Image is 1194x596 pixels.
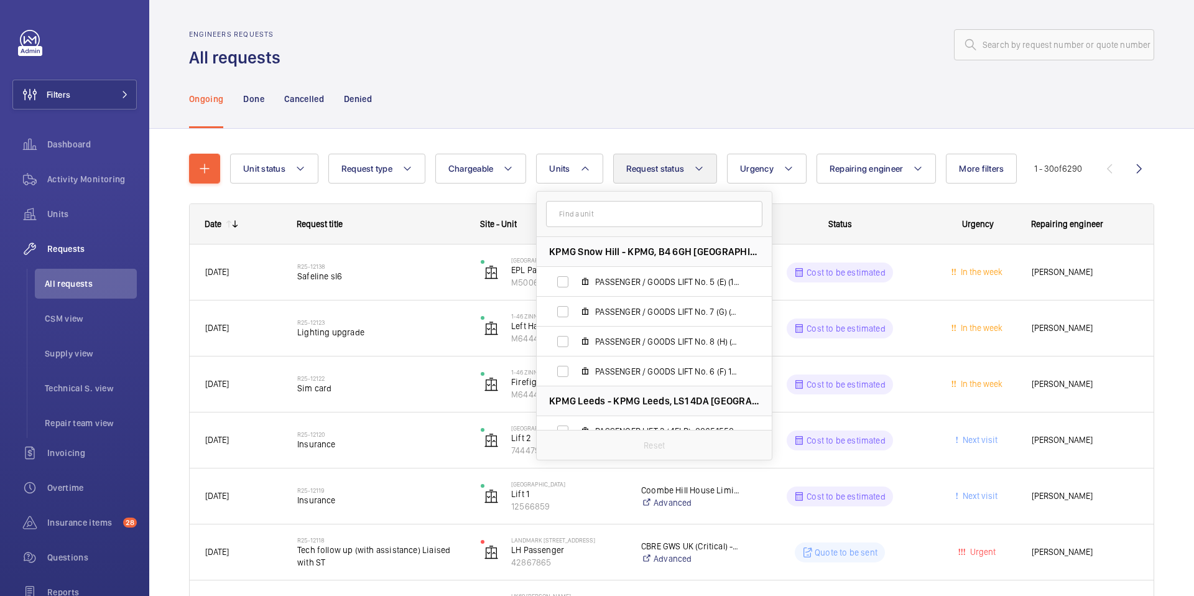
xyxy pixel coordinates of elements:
span: 1 - 30 6290 [1034,164,1082,173]
h2: R25-12122 [297,375,465,382]
span: [PERSON_NAME] [1032,321,1138,335]
span: Dashboard [47,138,137,151]
p: LH Passenger [511,544,625,556]
p: EPL Passenger Lift [511,264,625,276]
button: Request status [613,154,718,184]
span: Requests [47,243,137,255]
h2: R25-12138 [297,263,465,270]
p: [GEOGRAPHIC_DATA] [511,424,625,432]
span: Repair team view [45,417,137,429]
a: Advanced [641,552,740,565]
p: CBRE GWS UK (Critical) - Landmark [STREET_ADDRESS] [641,540,740,552]
span: Units [47,208,137,220]
img: elevator.svg [484,377,499,392]
p: Cost to be estimated [807,266,886,279]
p: 12566859 [511,500,625,513]
p: 1-46 Zinnia Apartments [511,368,625,376]
span: Lighting upgrade [297,326,465,338]
span: In the week [958,267,1002,277]
p: Cost to be estimated [807,322,886,335]
span: Filters [47,88,70,101]
span: Status [828,219,852,229]
span: PASSENGER / GOODS LIFT No. 5 (E) (13FLR), 60550945 [595,276,739,288]
p: Cancelled [284,93,324,105]
span: Insurance [297,494,465,506]
h1: All requests [189,46,288,69]
span: In the week [958,379,1002,389]
p: Landmark [STREET_ADDRESS] [511,536,625,544]
span: Technical S. view [45,382,137,394]
span: 28 [123,518,137,528]
span: Insurance items [47,516,118,529]
span: [DATE] [205,267,229,277]
span: [PERSON_NAME] [1032,433,1138,447]
span: [DATE] [205,435,229,445]
span: PASSENGER / GOODS LIFT No. 7 (G) (13FLR), 57170702 [595,305,739,318]
span: of [1054,164,1062,174]
p: Firefighters - Right Hand Passenger Lift [511,376,625,388]
h2: R25-12119 [297,487,465,494]
span: [DATE] [205,379,229,389]
p: Cost to be estimated [807,378,886,391]
span: [DATE] [205,547,229,557]
button: More filters [946,154,1017,184]
button: Filters [12,80,137,109]
span: Overtime [47,482,137,494]
p: Lift 1 [511,488,625,500]
span: [PERSON_NAME] [1032,545,1138,559]
img: elevator.svg [484,545,499,560]
span: Repairing engineer [1031,219,1103,229]
p: Done [243,93,264,105]
p: Coombe Hill House Limited [641,484,740,496]
input: Search by request number or quote number [954,29,1154,60]
span: CSM view [45,312,137,325]
span: Request title [297,219,343,229]
span: KPMG Snow Hill - KPMG, B4 6GH [GEOGRAPHIC_DATA] [549,245,759,258]
span: Supply view [45,347,137,360]
input: Find a unit [546,201,762,227]
p: 1-46 Zinnia Apartments [511,312,625,320]
span: Safeline sl6 [297,270,465,282]
span: Next visit [960,435,997,445]
button: Urgency [727,154,807,184]
span: Urgency [962,219,994,229]
button: Unit status [230,154,318,184]
span: KPMG Leeds - KPMG Leeds, LS1 4DA [GEOGRAPHIC_DATA] [549,394,759,407]
span: Next visit [960,491,997,501]
span: Request status [626,164,685,174]
span: Urgency [740,164,774,174]
p: 42867865 [511,556,625,569]
h2: R25-12120 [297,431,465,438]
p: M64447 [511,388,625,401]
span: Urgent [968,547,996,557]
p: Denied [344,93,372,105]
h2: Engineers requests [189,30,288,39]
p: M64446 [511,332,625,345]
span: PASSENGER / GOODS LIFT No. 8 (H) (13FLR), 17009996 [595,335,739,348]
span: More filters [959,164,1004,174]
span: Insurance [297,438,465,450]
span: All requests [45,277,137,290]
a: Advanced [641,496,740,509]
span: [PERSON_NAME] [1032,265,1138,279]
p: Cost to be estimated [807,434,886,447]
img: elevator.svg [484,433,499,448]
p: M50066 [511,276,625,289]
button: Request type [328,154,425,184]
span: Sim card [297,382,465,394]
h2: R25-12123 [297,319,465,326]
span: Site - Unit [480,219,517,229]
span: [DATE] [205,323,229,333]
span: Activity Monitoring [47,173,137,185]
p: Lift 2 [511,432,625,444]
div: Date [205,219,221,229]
span: PASSENGER LIFT 3 (4FLR), 88651558 [595,425,739,437]
p: Ongoing [189,93,223,105]
p: [GEOGRAPHIC_DATA] [511,256,625,264]
img: elevator.svg [484,265,499,280]
span: PASSENGER / GOODS LIFT No. 6 (F) 13FLR), 15826922 [595,365,739,378]
span: [DATE] [205,491,229,501]
img: elevator.svg [484,321,499,336]
button: Units [536,154,603,184]
p: [GEOGRAPHIC_DATA] [511,480,625,488]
